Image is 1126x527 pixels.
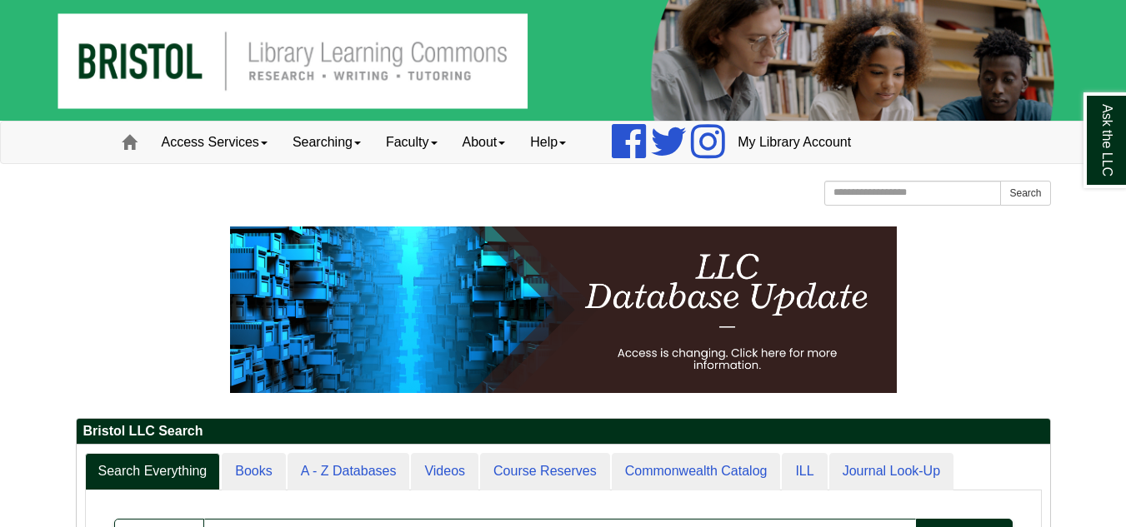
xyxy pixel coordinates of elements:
[612,453,781,490] a: Commonwealth Catalog
[1000,181,1050,206] button: Search
[450,122,518,163] a: About
[288,453,410,490] a: A - Z Databases
[829,453,953,490] a: Journal Look-Up
[149,122,280,163] a: Access Services
[222,453,285,490] a: Books
[480,453,610,490] a: Course Reserves
[518,122,578,163] a: Help
[230,226,897,393] img: HTML tutorial
[280,122,373,163] a: Searching
[373,122,450,163] a: Faculty
[85,453,221,490] a: Search Everything
[782,453,827,490] a: ILL
[77,419,1050,445] h2: Bristol LLC Search
[725,122,863,163] a: My Library Account
[411,453,478,490] a: Videos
